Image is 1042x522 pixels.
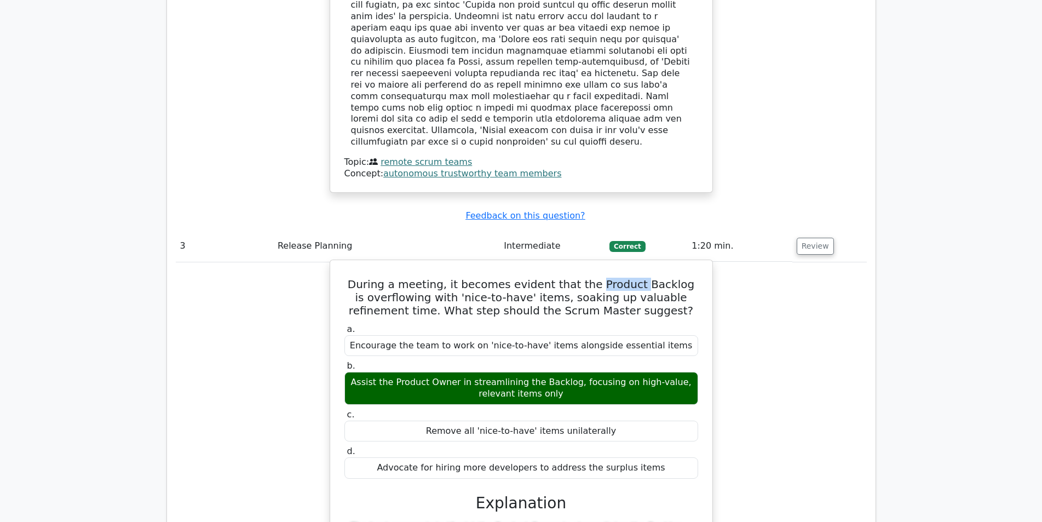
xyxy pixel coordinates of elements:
[344,421,698,442] div: Remove all 'nice-to-have' items unilaterally
[465,210,585,221] a: Feedback on this question?
[273,231,499,262] td: Release Planning
[347,324,355,334] span: a.
[351,494,692,513] h3: Explanation
[347,409,355,420] span: c.
[176,231,273,262] td: 3
[609,241,645,252] span: Correct
[687,231,792,262] td: 1:20 min.
[383,168,561,179] a: autonomous trustworthy team members
[343,278,699,317] h5: During a meeting, it becomes evident that the Product Backlog is overflowing with 'nice-to-have' ...
[344,157,698,168] div: Topic:
[344,335,698,357] div: Encourage the team to work on 'nice-to-have' items alongside essential items
[344,457,698,479] div: Advocate for hiring more developers to address the surplus items
[347,360,355,371] span: b.
[499,231,605,262] td: Intermediate
[344,168,698,180] div: Concept:
[347,446,355,456] span: d.
[381,157,472,167] a: remote scrum teams
[797,238,834,255] button: Review
[344,372,698,405] div: Assist the Product Owner in streamlining the Backlog, focusing on high-value, relevant items only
